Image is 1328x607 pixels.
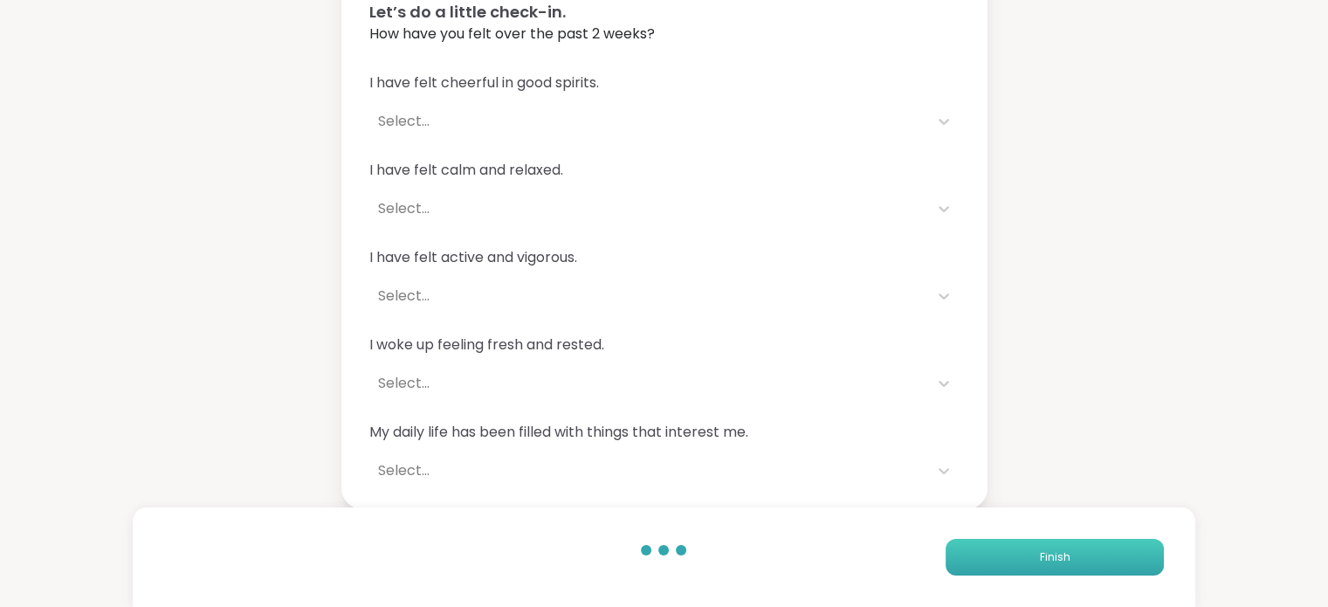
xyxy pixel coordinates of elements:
[369,422,960,443] span: My daily life has been filled with things that interest me.
[946,539,1164,576] button: Finish
[369,72,960,93] span: I have felt cheerful in good spirits.
[378,111,919,132] div: Select...
[369,247,960,268] span: I have felt active and vigorous.
[378,460,919,481] div: Select...
[378,373,919,394] div: Select...
[1039,549,1070,565] span: Finish
[369,160,960,181] span: I have felt calm and relaxed.
[378,198,919,219] div: Select...
[369,24,960,45] span: How have you felt over the past 2 weeks?
[378,286,919,307] div: Select...
[369,335,960,355] span: I woke up feeling fresh and rested.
